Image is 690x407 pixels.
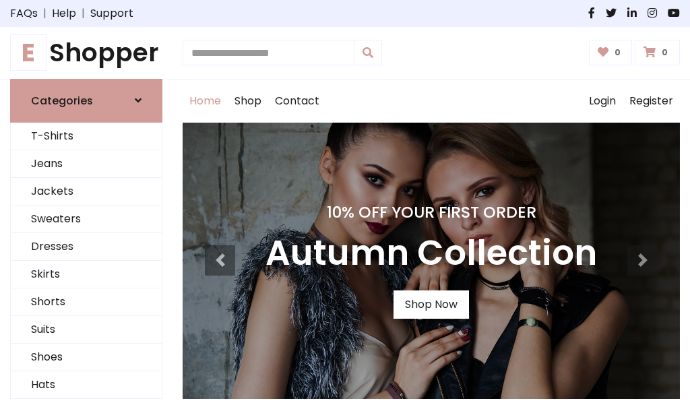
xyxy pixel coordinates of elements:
[76,5,90,22] span: |
[90,5,133,22] a: Support
[11,150,162,178] a: Jeans
[31,94,93,107] h6: Categories
[228,80,268,123] a: Shop
[635,40,680,65] a: 0
[183,80,228,123] a: Home
[11,261,162,288] a: Skirts
[11,178,162,206] a: Jackets
[10,38,162,68] a: EShopper
[582,80,623,123] a: Login
[265,232,597,274] h3: Autumn Collection
[10,79,162,123] a: Categories
[589,40,633,65] a: 0
[11,123,162,150] a: T-Shirts
[11,288,162,316] a: Shorts
[11,316,162,344] a: Suits
[11,233,162,261] a: Dresses
[394,290,469,319] a: Shop Now
[52,5,76,22] a: Help
[11,344,162,371] a: Shoes
[10,38,162,68] h1: Shopper
[623,80,680,123] a: Register
[10,34,46,71] span: E
[11,206,162,233] a: Sweaters
[10,5,38,22] a: FAQs
[268,80,326,123] a: Contact
[265,203,597,222] h4: 10% Off Your First Order
[658,46,671,59] span: 0
[38,5,52,22] span: |
[11,371,162,399] a: Hats
[611,46,624,59] span: 0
